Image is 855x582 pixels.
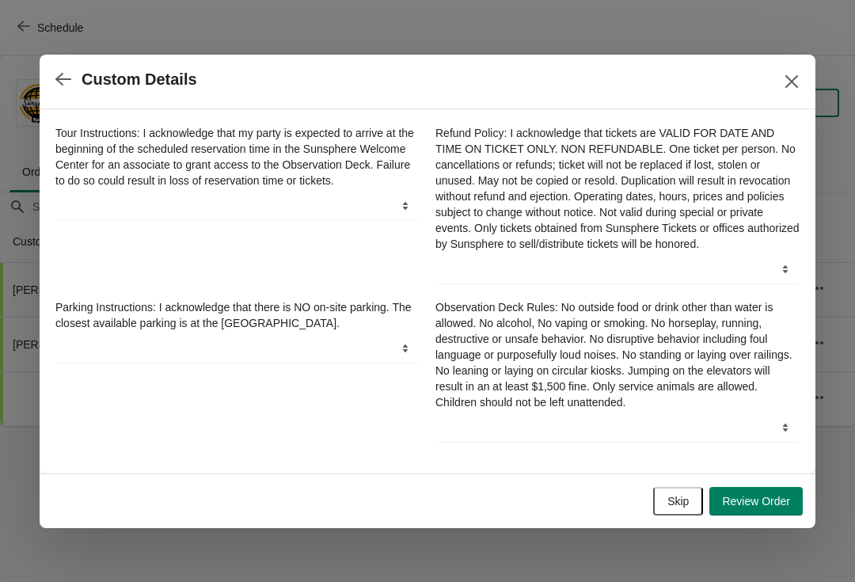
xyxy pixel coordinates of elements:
[55,125,420,188] label: Tour Instructions: I acknowledge that my party is expected to arrive at the beginning of the sche...
[777,67,806,96] button: Close
[435,299,800,410] label: Observation Deck Rules: No outside food or drink other than water is allowed. No alcohol, No vapi...
[82,70,197,89] h2: Custom Details
[55,299,420,331] label: Parking Instructions: I acknowledge that there is NO on-site parking. The closest available parki...
[653,487,703,515] button: Skip
[722,495,790,508] span: Review Order
[709,487,803,515] button: Review Order
[667,495,689,508] span: Skip
[435,125,800,252] label: Refund Policy: I acknowledge that tickets are VALID FOR DATE AND TIME ON TICKET ONLY. NON REFUNDA...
